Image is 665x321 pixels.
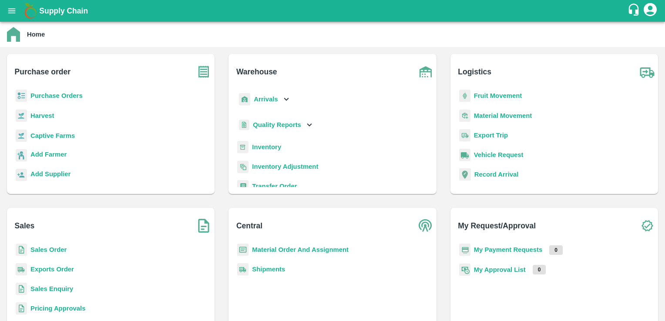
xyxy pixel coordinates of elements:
[39,5,627,17] a: Supply Chain
[458,220,536,232] b: My Request/Approval
[30,132,75,139] a: Captive Farms
[237,180,249,193] img: whTransfer
[16,283,27,295] img: sales
[533,265,546,274] p: 0
[16,149,27,162] img: farmer
[459,168,471,181] img: recordArrival
[237,244,249,256] img: centralMaterial
[7,27,20,42] img: home
[30,151,67,158] b: Add Farmer
[474,151,524,158] a: Vehicle Request
[549,245,563,255] p: 0
[237,116,314,134] div: Quality Reports
[30,150,67,161] a: Add Farmer
[459,109,470,122] img: material
[30,112,54,119] a: Harvest
[2,1,22,21] button: open drawer
[30,169,71,181] a: Add Supplier
[252,144,281,150] a: Inventory
[27,31,45,38] b: Home
[459,263,470,276] img: approval
[636,215,658,237] img: check
[254,96,278,103] b: Arrivals
[30,285,73,292] a: Sales Enquiry
[458,66,491,78] b: Logistics
[474,246,543,253] a: My Payment Requests
[237,141,249,154] img: whInventory
[236,220,262,232] b: Central
[252,246,349,253] a: Material Order And Assignment
[239,120,249,130] img: qualityReport
[253,121,301,128] b: Quality Reports
[642,2,658,20] div: account of current user
[22,2,39,20] img: logo
[39,7,88,15] b: Supply Chain
[459,129,470,142] img: delivery
[16,109,27,122] img: harvest
[237,90,291,109] div: Arrivals
[237,160,249,173] img: inventory
[474,266,526,273] a: My Approval List
[30,266,74,273] a: Exports Order
[15,220,35,232] b: Sales
[16,90,27,102] img: reciept
[252,163,318,170] a: Inventory Adjustment
[415,215,437,237] img: central
[474,171,519,178] a: Record Arrival
[252,266,285,273] a: Shipments
[627,3,642,19] div: customer-support
[252,183,297,190] a: Transfer Order
[636,61,658,83] img: truck
[459,244,470,256] img: payment
[30,305,85,312] a: Pricing Approvals
[459,149,470,161] img: vehicle
[15,66,71,78] b: Purchase order
[239,93,250,106] img: whArrival
[474,132,508,139] a: Export Trip
[237,263,249,276] img: shipments
[474,112,532,119] a: Material Movement
[30,171,71,177] b: Add Supplier
[474,92,522,99] a: Fruit Movement
[16,263,27,276] img: shipments
[415,61,437,83] img: warehouse
[16,244,27,256] img: sales
[193,61,215,83] img: purchase
[459,90,470,102] img: fruit
[16,169,27,181] img: supplier
[236,66,277,78] b: Warehouse
[16,302,27,315] img: sales
[16,129,27,142] img: harvest
[30,92,83,99] a: Purchase Orders
[30,246,67,253] a: Sales Order
[193,215,215,237] img: soSales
